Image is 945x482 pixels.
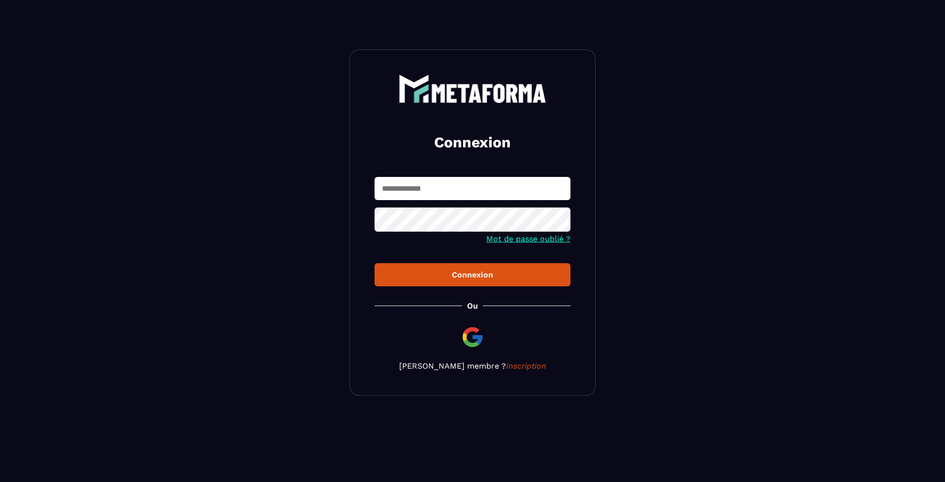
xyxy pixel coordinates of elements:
[486,234,570,243] a: Mot de passe oublié ?
[375,263,570,286] button: Connexion
[382,270,563,279] div: Connexion
[386,133,559,152] h2: Connexion
[375,74,570,103] a: logo
[399,74,546,103] img: logo
[467,301,478,310] p: Ou
[375,361,570,371] p: [PERSON_NAME] membre ?
[461,325,484,349] img: google
[506,361,546,371] a: Inscription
